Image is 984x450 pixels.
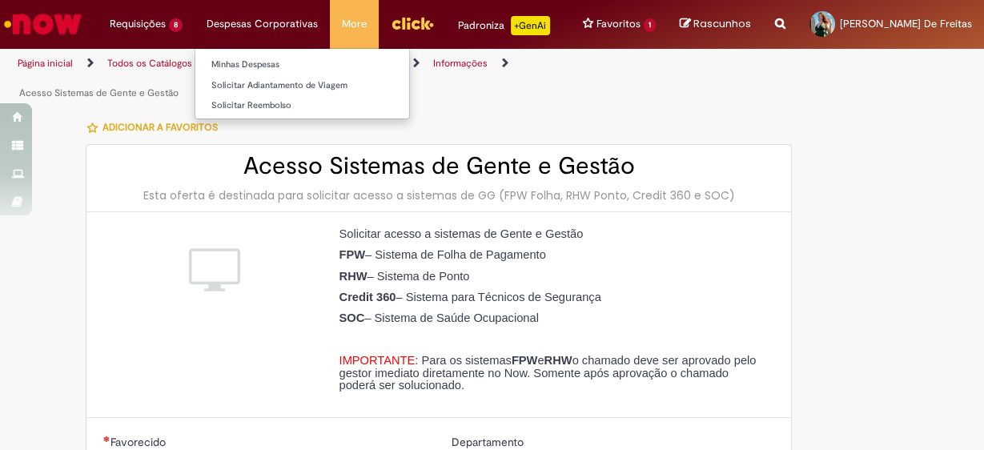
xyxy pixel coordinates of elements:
p: : Para os sistemas e o chamado deve ser aprovado pelo gestor imediato diretamente no Now. Somente... [339,355,763,392]
label: Somente leitura - Departamento [451,434,526,450]
strong: SOC [339,311,364,324]
strong: FPW [339,248,365,261]
span: Rascunhos [693,16,751,31]
p: – Sistema de Ponto [339,271,763,283]
h2: Acesso Sistemas de Gente e Gestão [102,153,775,179]
span: Somente leitura - Departamento [451,435,526,449]
p: – Sistema de Saúde Ocupacional [339,312,763,325]
a: Minhas Despesas [195,56,409,74]
span: 8 [169,18,183,32]
span: Adicionar a Favoritos [102,121,217,134]
div: Esta oferta é destinada para solicitar acesso a sistemas de GG (FPW Folha, RHW Ponto, Credit 360 ... [102,187,775,203]
strong: RHW [544,354,572,367]
a: Solicitar Reembolso [195,97,409,115]
div: Padroniza [458,16,550,35]
span: IMPORTANTE [339,354,415,367]
span: Despesas Corporativas [207,16,318,32]
p: +GenAi [511,16,550,35]
p: – Sistema para Técnicos de Segurança [339,291,763,304]
span: Necessários [102,436,110,442]
a: Rascunhos [680,17,751,32]
span: [PERSON_NAME] De Freitas [840,17,972,30]
span: Requisições [110,16,166,32]
a: Todos os Catálogos [107,57,192,70]
span: Necessários - Favorecido [110,435,168,449]
strong: Credit 360 [339,291,396,303]
img: Acesso Sistemas de Gente e Gestão [189,244,240,295]
p: Solicitar acesso a sistemas de Gente e Gestão [339,228,763,241]
ul: Trilhas de página [12,49,644,108]
span: Favoritos [596,16,641,32]
a: Informações [433,57,488,70]
a: Acesso Sistemas de Gente e Gestão [19,86,179,99]
strong: RHW [339,270,367,283]
p: – Sistema de Folha de Pagamento [339,249,763,262]
a: Página inicial [18,57,73,70]
ul: Despesas Corporativas [195,48,410,119]
a: Solicitar Adiantamento de Viagem [195,77,409,94]
img: ServiceNow [2,8,84,40]
span: 1 [644,18,656,32]
img: click_logo_yellow_360x200.png [391,11,434,35]
strong: FPW [512,354,538,367]
span: More [342,16,367,32]
button: Adicionar a Favoritos [86,110,226,144]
